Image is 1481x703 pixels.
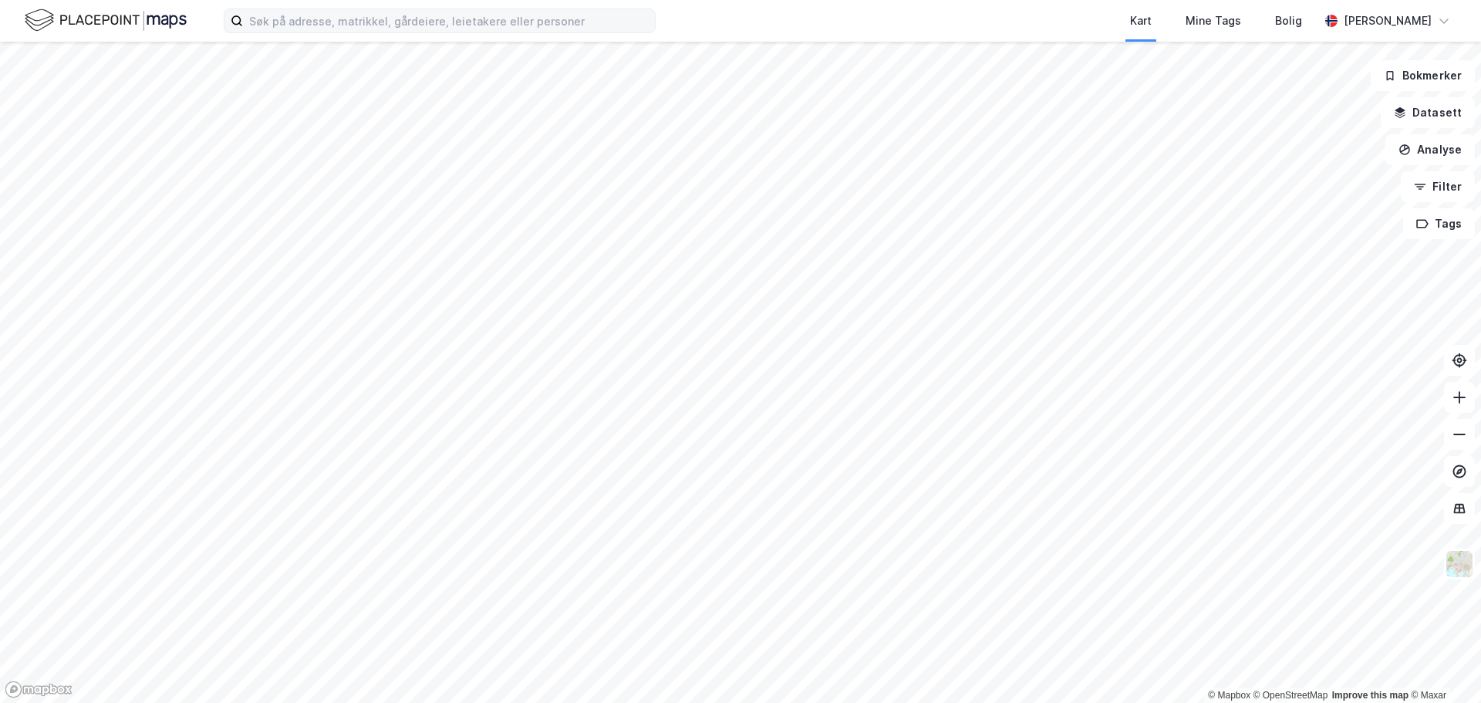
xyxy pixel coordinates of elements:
input: Søk på adresse, matrikkel, gårdeiere, leietakere eller personer [243,9,655,32]
div: [PERSON_NAME] [1344,12,1432,30]
a: Mapbox homepage [5,681,73,698]
div: Kart [1130,12,1152,30]
div: Mine Tags [1186,12,1241,30]
button: Tags [1403,208,1475,239]
a: Improve this map [1332,690,1408,701]
button: Datasett [1381,97,1475,128]
a: Mapbox [1208,690,1250,701]
img: logo.f888ab2527a4732fd821a326f86c7f29.svg [25,7,187,34]
button: Filter [1401,171,1475,202]
a: OpenStreetMap [1253,690,1328,701]
button: Bokmerker [1371,60,1475,91]
iframe: Chat Widget [1404,629,1481,703]
img: Z [1445,549,1474,579]
button: Analyse [1385,134,1475,165]
div: Bolig [1275,12,1302,30]
div: Kontrollprogram for chat [1404,629,1481,703]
